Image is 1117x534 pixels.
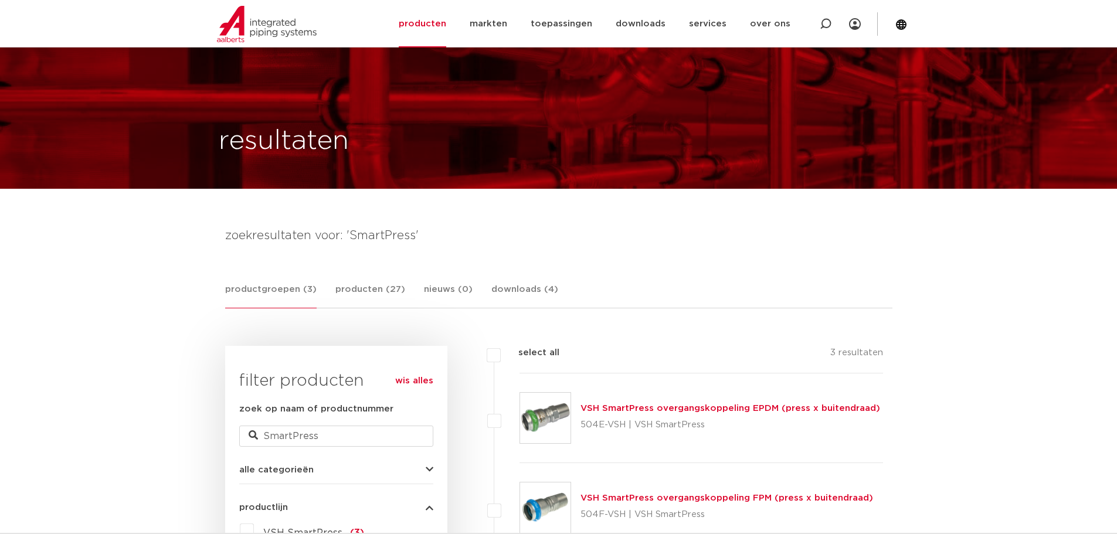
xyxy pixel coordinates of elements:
[239,503,288,512] span: productlijn
[491,283,558,308] a: downloads (4)
[219,123,349,160] h1: resultaten
[580,404,880,413] a: VSH SmartPress overgangskoppeling EPDM (press x buitendraad)
[225,283,317,308] a: productgroepen (3)
[225,226,892,245] h4: zoekresultaten voor: 'SmartPress'
[580,494,873,502] a: VSH SmartPress overgangskoppeling FPM (press x buitendraad)
[239,369,433,393] h3: filter producten
[501,346,559,360] label: select all
[395,374,433,388] a: wis alles
[520,482,571,533] img: Thumbnail for VSH SmartPress overgangskoppeling FPM (press x buitendraad)
[239,426,433,447] input: zoeken
[580,505,873,524] p: 504F-VSH | VSH SmartPress
[239,402,393,416] label: zoek op naam of productnummer
[239,465,314,474] span: alle categorieën
[830,346,883,364] p: 3 resultaten
[424,283,473,308] a: nieuws (0)
[239,465,433,474] button: alle categorieën
[239,503,433,512] button: productlijn
[520,393,571,443] img: Thumbnail for VSH SmartPress overgangskoppeling EPDM (press x buitendraad)
[335,283,405,308] a: producten (27)
[580,416,880,434] p: 504E-VSH | VSH SmartPress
